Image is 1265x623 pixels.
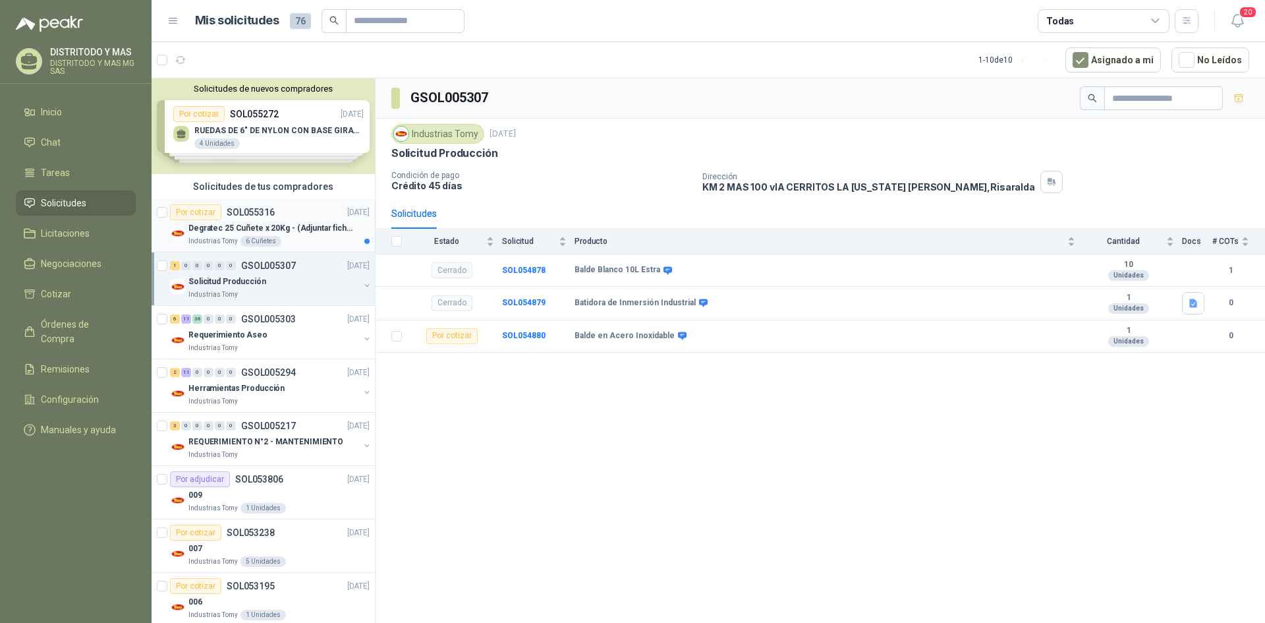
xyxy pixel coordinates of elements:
p: GSOL005307 [241,261,296,270]
p: [DATE] [347,527,370,539]
img: Company Logo [170,386,186,401]
p: Industrias Tomy [188,396,238,407]
div: 1 Unidades [240,503,286,514]
a: 2 11 0 0 0 0 GSOL005294[DATE] Company LogoHerramientas ProducciónIndustrias Tomy [170,365,372,407]
p: REQUERIMIENTO N°2 - MANTENIMIENTO [188,436,343,448]
p: Dirección [702,172,1035,181]
a: Por adjudicarSOL053806[DATE] Company Logo009Industrias Tomy1 Unidades [152,466,375,519]
img: Company Logo [170,546,186,562]
div: Unidades [1108,336,1149,347]
div: Unidades [1108,303,1149,314]
img: Company Logo [170,492,186,508]
a: Inicio [16,100,136,125]
p: Industrias Tomy [188,503,238,514]
div: Solicitudes de nuevos compradoresPor cotizarSOL055272[DATE] RUEDAS DE 6" DE NYLON CON BASE GIRATO... [152,78,375,174]
p: 007 [188,543,202,555]
p: Solicitud Producción [391,146,497,160]
div: 0 [204,261,213,270]
div: Todas [1046,14,1074,28]
span: search [329,16,339,25]
p: SOL053806 [235,475,283,484]
p: Requerimiento Aseo [188,329,267,341]
span: Solicitud [502,237,556,246]
img: Company Logo [170,332,186,348]
a: Tareas [16,160,136,185]
div: 2 [170,368,180,377]
button: Solicitudes de nuevos compradores [157,84,370,94]
p: 006 [188,596,202,608]
img: Company Logo [170,439,186,455]
span: Cotizar [41,287,71,301]
a: Por cotizarSOL055316[DATE] Company LogoDegratec 25 Cuñete x 20Kg - (Adjuntar ficha técnica)Indust... [152,199,375,252]
p: Crédito 45 días [391,180,692,191]
div: 0 [215,261,225,270]
div: Por cotizar [170,204,221,220]
p: GSOL005303 [241,314,296,324]
a: Manuales y ayuda [16,417,136,442]
a: SOL054880 [502,331,546,340]
div: 11 [181,314,191,324]
p: [DATE] [347,367,370,379]
p: Industrias Tomy [188,343,238,353]
th: Cantidad [1083,229,1182,254]
div: 3 [170,421,180,430]
b: 1 [1083,326,1174,336]
p: [DATE] [347,260,370,272]
p: [DATE] [490,128,516,140]
h1: Mis solicitudes [195,11,279,30]
span: Solicitudes [41,196,86,210]
div: Cerrado [432,262,472,278]
p: 009 [188,489,202,502]
b: 1 [1212,264,1249,277]
p: [DATE] [347,580,370,593]
span: Producto [575,237,1065,246]
b: Balde en Acero Inoxidable [575,331,675,341]
div: 0 [226,314,236,324]
div: Solicitudes de tus compradores [152,174,375,199]
p: [DATE] [347,473,370,486]
div: Por cotizar [170,578,221,594]
a: Configuración [16,387,136,412]
button: Asignado a mi [1065,47,1161,73]
a: Licitaciones [16,221,136,246]
img: Company Logo [394,127,408,141]
p: [DATE] [347,420,370,432]
a: 3 0 0 0 0 0 GSOL005217[DATE] Company LogoREQUERIMIENTO N°2 - MANTENIMIENTOIndustrias Tomy [170,418,372,460]
div: 11 [181,368,191,377]
b: Batidora de Inmersión Industrial [575,298,696,309]
a: SOL054879 [502,298,546,307]
span: # COTs [1212,237,1239,246]
p: GSOL005217 [241,421,296,430]
a: 6 11 36 0 0 0 GSOL005303[DATE] Company LogoRequerimiento AseoIndustrias Tomy [170,311,372,353]
a: Por cotizarSOL053238[DATE] Company Logo007Industrias Tomy5 Unidades [152,519,375,573]
p: Herramientas Producción [188,382,285,395]
a: SOL054878 [502,266,546,275]
div: 0 [215,421,225,430]
div: 0 [181,261,191,270]
div: 0 [181,421,191,430]
p: Degratec 25 Cuñete x 20Kg - (Adjuntar ficha técnica) [188,222,352,235]
a: Chat [16,130,136,155]
a: Negociaciones [16,251,136,276]
span: Licitaciones [41,226,90,241]
p: SOL053195 [227,581,275,591]
p: Industrias Tomy [188,610,238,620]
div: 6 Cuñetes [240,236,281,247]
p: [DATE] [347,313,370,326]
h3: GSOL005307 [410,88,490,108]
th: Producto [575,229,1083,254]
a: 1 0 0 0 0 0 GSOL005307[DATE] Company LogoSolicitud ProducciónIndustrias Tomy [170,258,372,300]
div: 1 - 10 de 10 [978,49,1055,71]
p: Industrias Tomy [188,236,238,247]
b: 10 [1083,260,1174,270]
div: Industrias Tomy [391,124,484,144]
span: Tareas [41,165,70,180]
p: DISTRITODO Y MAS [50,47,136,57]
span: Manuales y ayuda [41,423,116,437]
span: 76 [290,13,311,29]
span: search [1088,94,1097,103]
p: DISTRITODO Y MAS MG SAS [50,59,136,75]
div: 6 [170,314,180,324]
